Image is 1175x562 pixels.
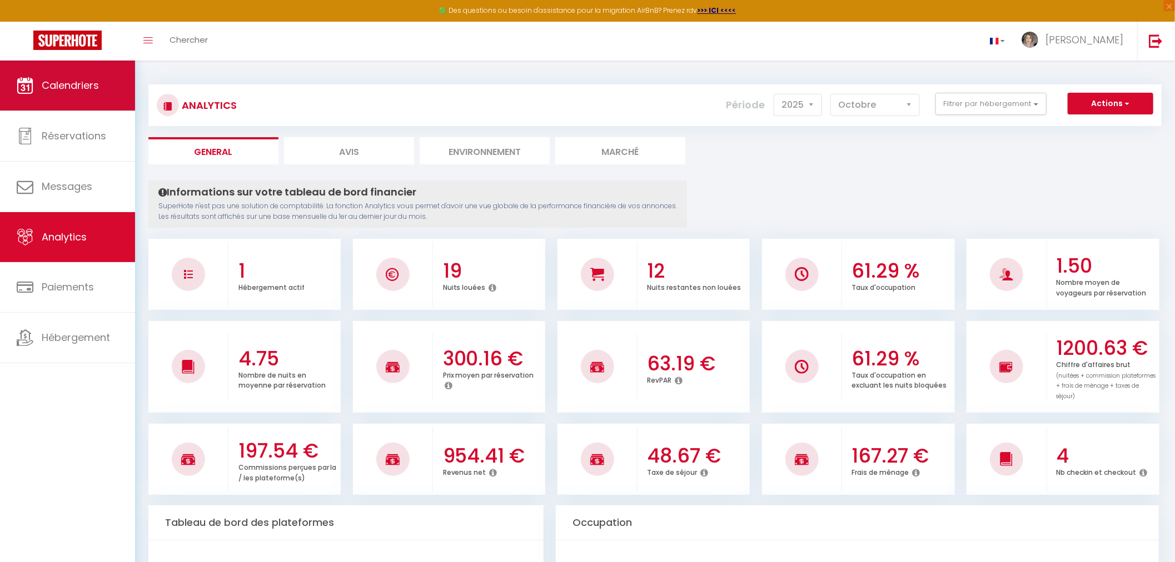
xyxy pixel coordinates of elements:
[33,31,102,50] img: Super Booking
[170,34,208,46] span: Chercher
[148,505,544,540] div: Tableau de bord des plateformes
[443,259,543,283] h3: 19
[284,137,414,164] li: Avis
[852,465,909,477] p: Frais de ménage
[1057,337,1157,360] h3: 1200.63 €
[42,78,99,92] span: Calendriers
[1149,34,1163,48] img: logout
[42,280,94,294] span: Paiements
[852,368,947,390] p: Taux d'occupation en excluant les nuits bloquées
[420,137,550,164] li: Environnement
[852,444,952,468] h3: 167.27 €
[1057,254,1157,278] h3: 1.50
[935,93,1047,115] button: Filtrer par hébergement
[852,280,916,292] p: Taux d'occupation
[158,201,677,222] p: SuperHote n'est pas une solution de comptabilité. La fonction Analytics vous permet d'avoir une v...
[1057,444,1157,468] h3: 4
[179,93,237,118] h3: Analytics
[1013,22,1137,61] a: ... [PERSON_NAME]
[648,280,741,292] p: Nuits restantes non louées
[795,360,809,374] img: NO IMAGE
[1057,275,1147,298] p: Nombre moyen de voyageurs par réservation
[648,259,748,283] h3: 12
[443,465,486,477] p: Revenus net
[443,280,486,292] p: Nuits louées
[161,22,216,61] a: Chercher
[555,137,685,164] li: Marché
[238,439,338,463] h3: 197.54 €
[42,230,87,244] span: Analytics
[1057,465,1137,477] p: Nb checkin et checkout
[238,259,338,283] h3: 1
[148,137,278,164] li: General
[184,270,193,279] img: NO IMAGE
[852,347,952,370] h3: 61.29 %
[1057,372,1156,401] span: (nuitées + commission plateformes + frais de ménage + taxes de séjour)
[238,368,326,390] p: Nombre de nuits en moyenne par réservation
[42,179,92,193] span: Messages
[1057,358,1156,401] p: Chiffre d'affaires brut
[852,259,952,283] h3: 61.29 %
[556,505,1159,540] div: Occupation
[1045,33,1123,47] span: [PERSON_NAME]
[1068,93,1153,115] button: Actions
[648,444,748,468] h3: 48.67 €
[726,93,765,117] label: Période
[238,460,337,483] p: Commissions perçues par la / les plateforme(s)
[443,368,534,380] p: Prix moyen par réservation
[42,129,106,143] span: Réservations
[238,280,305,292] p: Hébergement actif
[1022,32,1038,48] img: ...
[698,6,736,15] a: >>> ICI <<<<
[443,444,543,468] h3: 954.41 €
[443,347,543,370] h3: 300.16 €
[648,373,672,385] p: RevPAR
[999,360,1013,374] img: NO IMAGE
[648,352,748,375] h3: 63.19 €
[238,347,338,370] h3: 4.75
[42,330,110,344] span: Hébergement
[648,465,698,477] p: Taxe de séjour
[158,186,677,198] h4: Informations sur votre tableau de bord financier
